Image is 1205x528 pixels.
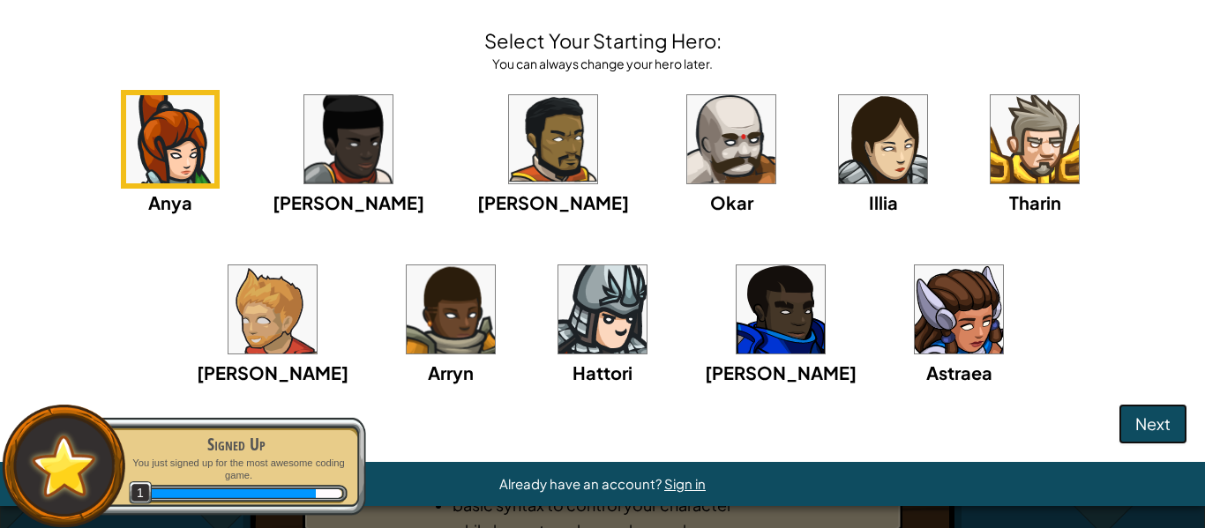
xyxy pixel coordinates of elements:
img: portrait.png [228,265,317,353]
p: You just signed up for the most awesome coding game. [125,457,348,482]
img: portrait.png [991,95,1079,183]
span: Anya [148,191,192,213]
span: [PERSON_NAME] [705,361,857,383]
h4: Select Your Starting Hero: [484,26,722,55]
span: Hattori [573,361,632,383]
img: default.png [24,427,104,505]
span: Next [1135,413,1171,434]
a: Sign in [664,475,706,492]
span: Already have an account? [499,475,664,492]
img: portrait.png [558,265,647,353]
span: [PERSON_NAME] [477,191,629,213]
div: Signed Up [125,432,348,457]
span: Tharin [1009,191,1061,213]
img: portrait.png [407,265,495,353]
img: portrait.png [304,95,393,183]
span: [PERSON_NAME] [273,191,424,213]
span: 1 [129,481,153,505]
img: portrait.png [915,265,1003,353]
img: portrait.png [687,95,775,183]
span: [PERSON_NAME] [197,361,348,383]
img: portrait.png [737,265,825,353]
button: Next [1119,404,1187,444]
span: Illia [869,191,898,213]
span: Arryn [428,361,474,383]
div: You can always change your hero later. [484,55,722,72]
span: Astraea [926,361,992,383]
span: Okar [710,191,753,213]
img: portrait.png [509,95,597,183]
img: portrait.png [839,95,927,183]
img: portrait.png [126,95,214,183]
